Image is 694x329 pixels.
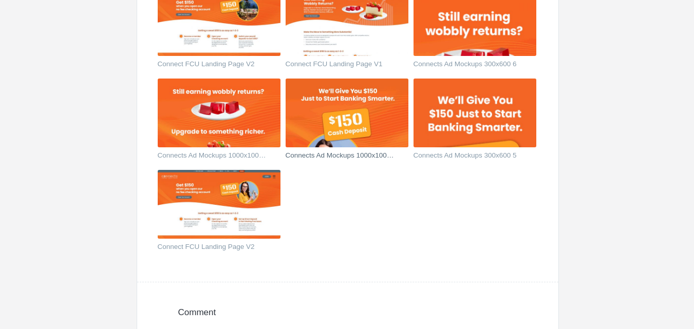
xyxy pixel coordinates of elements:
[286,79,408,147] img: napkinmarketing_qv2df8_thumb.jpg
[158,79,280,147] img: napkinmarketing_5algke_thumb.jpg
[158,170,280,239] img: napkinmarketing_yoa7cz_thumb.jpg
[158,152,268,162] a: Connects Ad Mockups 1000x1000 5
[158,61,268,71] a: Connect FCU Landing Page V2
[158,243,268,254] a: Connect FCU Landing Page V2
[286,61,396,71] a: Connect FCU Landing Page V1
[414,61,524,71] a: Connects Ad Mockups 300x600 6
[178,308,517,317] h4: Comment
[414,79,536,147] img: napkinmarketing_6thcdv_thumb.jpg
[414,152,524,162] a: Connects Ad Mockups 300x600 5
[286,152,396,162] a: Connects Ad Mockups 1000x1000 4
